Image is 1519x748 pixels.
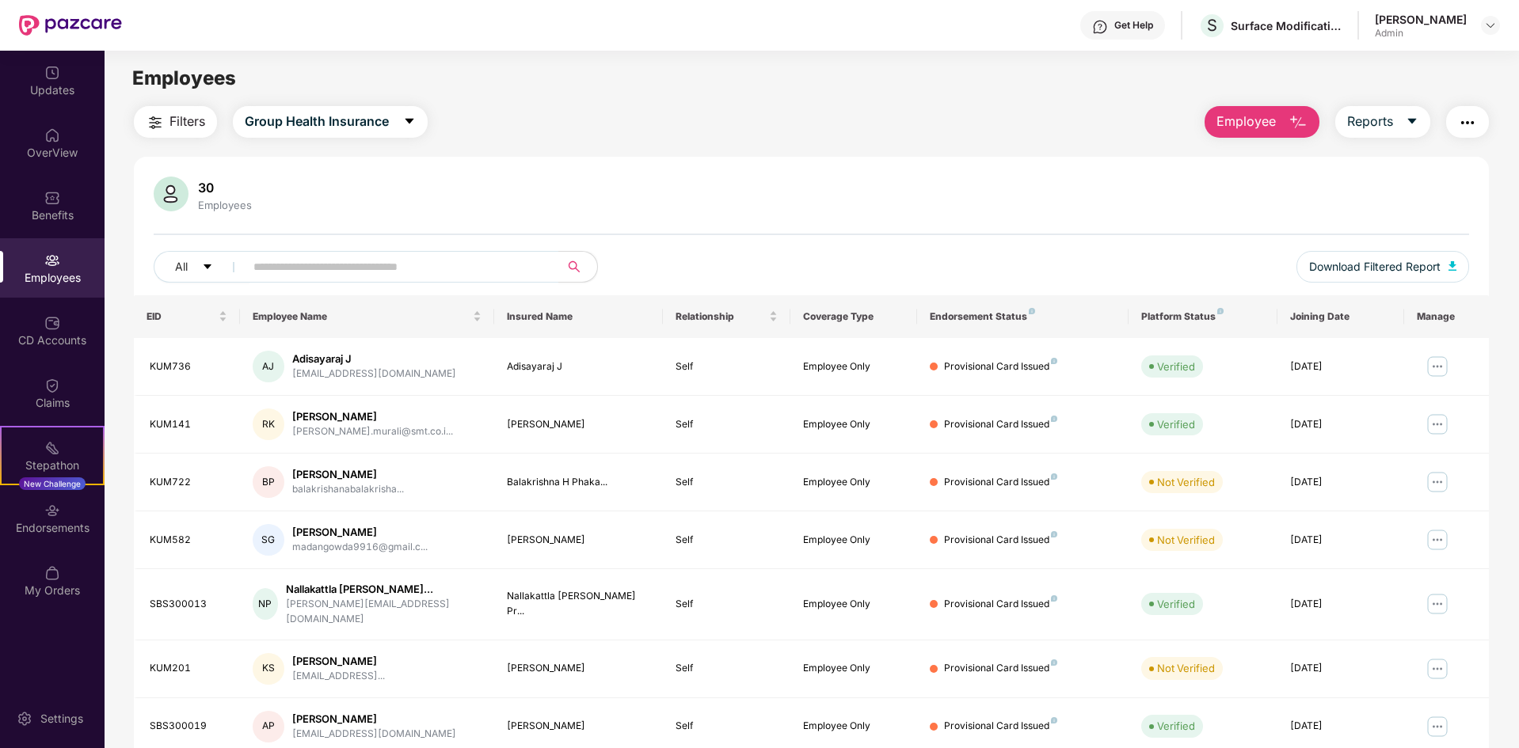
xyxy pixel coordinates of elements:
[1425,412,1450,437] img: manageButton
[803,417,904,432] div: Employee Only
[1425,656,1450,682] img: manageButton
[1051,416,1057,422] img: svg+xml;base64,PHN2ZyB4bWxucz0iaHR0cDovL3d3dy53My5vcmcvMjAwMC9zdmciIHdpZHRoPSI4IiBoZWlnaHQ9IjgiIH...
[1375,12,1467,27] div: [PERSON_NAME]
[292,525,428,540] div: [PERSON_NAME]
[803,597,904,612] div: Employee Only
[507,417,651,432] div: [PERSON_NAME]
[676,475,777,490] div: Self
[1051,358,1057,364] img: svg+xml;base64,PHN2ZyB4bWxucz0iaHR0cDovL3d3dy53My5vcmcvMjAwMC9zdmciIHdpZHRoPSI4IiBoZWlnaHQ9IjgiIH...
[944,719,1057,734] div: Provisional Card Issued
[253,466,284,498] div: BP
[44,503,60,518] img: svg+xml;base64,PHN2ZyBpZD0iRW5kb3JzZW1lbnRzIiB4bWxucz0iaHR0cDovL3d3dy53My5vcmcvMjAwMC9zdmciIHdpZH...
[676,533,777,548] div: Self
[292,482,404,497] div: balakrishanabalakrisha...
[1290,661,1391,676] div: [DATE]
[1092,19,1108,35] img: svg+xml;base64,PHN2ZyBpZD0iSGVscC0zMngzMiIgeG1sbnM9Imh0dHA6Ly93d3cudzMub3JnLzIwMDAvc3ZnIiB3aWR0aD...
[507,719,651,734] div: [PERSON_NAME]
[134,295,240,338] th: EID
[1425,591,1450,617] img: manageButton
[292,669,385,684] div: [EMAIL_ADDRESS]...
[292,409,453,424] div: [PERSON_NAME]
[803,719,904,734] div: Employee Only
[253,310,470,323] span: Employee Name
[44,127,60,143] img: svg+xml;base64,PHN2ZyBpZD0iSG9tZSIgeG1sbnM9Imh0dHA6Ly93d3cudzMub3JnLzIwMDAvc3ZnIiB3aWR0aD0iMjAiIG...
[147,310,215,323] span: EID
[134,106,217,138] button: Filters
[676,359,777,374] div: Self
[1290,475,1391,490] div: [DATE]
[292,540,428,555] div: madangowda9916@gmail.c...
[1458,113,1477,132] img: svg+xml;base64,PHN2ZyB4bWxucz0iaHR0cDovL3d3dy53My5vcmcvMjAwMC9zdmciIHdpZHRoPSIyNCIgaGVpZ2h0PSIyNC...
[1309,258,1441,275] span: Download Filtered Report
[1216,112,1276,131] span: Employee
[1207,16,1217,35] span: S
[1277,295,1404,338] th: Joining Date
[1335,106,1430,138] button: Reportscaret-down
[1051,717,1057,723] img: svg+xml;base64,PHN2ZyB4bWxucz0iaHR0cDovL3d3dy53My5vcmcvMjAwMC9zdmciIHdpZHRoPSI4IiBoZWlnaHQ9IjgiIH...
[663,295,790,338] th: Relationship
[944,359,1057,374] div: Provisional Card Issued
[1029,308,1035,314] img: svg+xml;base64,PHN2ZyB4bWxucz0iaHR0cDovL3d3dy53My5vcmcvMjAwMC9zdmciIHdpZHRoPSI4IiBoZWlnaHQ9IjgiIH...
[803,533,904,548] div: Employee Only
[676,417,777,432] div: Self
[195,180,255,196] div: 30
[507,359,651,374] div: Adisayaraj J
[403,115,416,129] span: caret-down
[44,440,60,456] img: svg+xml;base64,PHN2ZyB4bWxucz0iaHR0cDovL3d3dy53My5vcmcvMjAwMC9zdmciIHdpZHRoPSIyMSIgaGVpZ2h0PSIyMC...
[507,661,651,676] div: [PERSON_NAME]
[1157,532,1215,548] div: Not Verified
[1231,18,1342,33] div: Surface Modification Technologies
[803,359,904,374] div: Employee Only
[1375,27,1467,40] div: Admin
[150,533,227,548] div: KUM582
[1425,469,1450,495] img: manageButton
[944,661,1057,676] div: Provisional Card Issued
[930,310,1116,323] div: Endorsement Status
[1290,719,1391,734] div: [DATE]
[44,315,60,331] img: svg+xml;base64,PHN2ZyBpZD0iQ0RfQWNjb3VudHMiIGRhdGEtbmFtZT0iQ0QgQWNjb3VudHMiIHhtbG5zPSJodHRwOi8vd3...
[286,597,482,627] div: [PERSON_NAME][EMAIL_ADDRESS][DOMAIN_NAME]
[202,261,213,274] span: caret-down
[253,711,284,742] div: AP
[2,458,103,473] div: Stepathon
[676,661,777,676] div: Self
[1205,106,1319,138] button: Employee
[944,417,1057,432] div: Provisional Card Issued
[1425,354,1450,379] img: manageButton
[292,467,404,482] div: [PERSON_NAME]
[944,533,1057,548] div: Provisional Card Issued
[507,475,651,490] div: Balakrishna H Phaka...
[1157,359,1195,374] div: Verified
[292,366,456,382] div: [EMAIL_ADDRESS][DOMAIN_NAME]
[253,588,278,620] div: NP
[944,475,1057,490] div: Provisional Card Issued
[150,661,227,676] div: KUM201
[676,719,777,734] div: Self
[150,359,227,374] div: KUM736
[245,112,389,131] span: Group Health Insurance
[494,295,664,338] th: Insured Name
[1425,527,1450,552] img: manageButton
[36,711,88,727] div: Settings
[1114,19,1153,32] div: Get Help
[1404,295,1489,338] th: Manage
[154,251,250,283] button: Allcaret-down
[507,589,651,619] div: Nallakattla [PERSON_NAME] Pr...
[1484,19,1497,32] img: svg+xml;base64,PHN2ZyBpZD0iRHJvcGRvd24tMzJ4MzIiIHhtbG5zPSJodHRwOi8vd3d3LnczLm9yZy8yMDAwL3N2ZyIgd2...
[233,106,428,138] button: Group Health Insurancecaret-down
[150,417,227,432] div: KUM141
[146,113,165,132] img: svg+xml;base64,PHN2ZyB4bWxucz0iaHR0cDovL3d3dy53My5vcmcvMjAwMC9zdmciIHdpZHRoPSIyNCIgaGVpZ2h0PSIyNC...
[292,351,456,366] div: Adisayaraj J
[44,190,60,206] img: svg+xml;base64,PHN2ZyBpZD0iQmVuZWZpdHMiIHhtbG5zPSJodHRwOi8vd3d3LnczLm9yZy8yMDAwL3N2ZyIgd2lkdGg9Ij...
[44,252,60,268] img: svg+xml;base64,PHN2ZyBpZD0iRW1wbG95ZWVzIiB4bWxucz0iaHR0cDovL3d3dy53My5vcmcvMjAwMC9zdmciIHdpZHRoPS...
[292,654,385,669] div: [PERSON_NAME]
[558,251,598,283] button: search
[1157,474,1215,490] div: Not Verified
[676,597,777,612] div: Self
[1296,251,1469,283] button: Download Filtered Report
[803,475,904,490] div: Employee Only
[17,711,32,727] img: svg+xml;base64,PHN2ZyBpZD0iU2V0dGluZy0yMHgyMCIgeG1sbnM9Imh0dHA6Ly93d3cudzMub3JnLzIwMDAvc3ZnIiB3aW...
[1290,359,1391,374] div: [DATE]
[240,295,494,338] th: Employee Name
[1157,416,1195,432] div: Verified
